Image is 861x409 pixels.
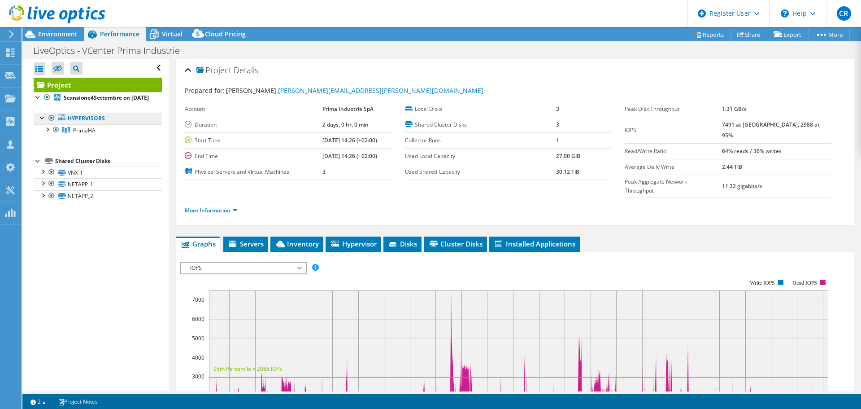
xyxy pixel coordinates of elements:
[29,46,194,56] h1: LiveOptics - VCenter Prima Industrie
[196,66,231,75] span: Project
[405,105,556,114] label: Local Disks
[322,121,369,128] b: 2 days, 0 hr, 0 min
[185,120,322,129] label: Duration
[192,373,204,380] text: 3000
[226,86,483,95] span: [PERSON_NAME],
[275,239,319,248] span: Inventory
[34,113,162,124] a: Hypervisors
[192,315,204,323] text: 6000
[556,105,559,113] b: 3
[55,156,162,167] div: Shared Cluster Disks
[192,354,204,361] text: 4000
[405,136,556,145] label: Collector Runs
[34,78,162,92] a: Project
[185,86,225,95] label: Prepared for:
[793,280,818,286] text: Read IOPS
[234,65,258,75] span: Details
[750,280,775,286] text: Write IOPS
[722,121,820,139] b: 7491 at [GEOGRAPHIC_DATA], 2988 at 95%
[625,126,722,135] label: IOPS
[722,163,742,171] b: 2.44 TiB
[322,168,326,176] b: 3
[428,239,483,248] span: Cluster Disks
[34,92,162,104] a: Scansione4Settembre on [DATE]
[24,396,52,407] a: 2
[185,207,237,214] a: More Information
[722,147,782,155] b: 64% reads / 36% writes
[625,177,722,195] label: Peak Aggregate Network Throughput
[322,105,374,113] b: Prima Industrie SpA
[34,190,162,202] a: NETAPP_2
[837,6,851,21] span: CR
[185,105,322,114] label: Account
[186,263,301,273] span: IOPS
[205,30,246,38] span: Cloud Pricing
[162,30,183,38] span: Virtual
[34,124,162,136] a: PrimaHA
[722,182,762,190] b: 11.32 gigabits/s
[330,239,377,248] span: Hypervisor
[556,136,559,144] b: 1
[73,127,96,134] span: PrimaHA
[213,365,283,373] text: 95th Percentile = 2988 IOPS
[494,239,575,248] span: Installed Applications
[556,121,559,128] b: 3
[722,105,747,113] b: 1.31 GB/s
[34,178,162,190] a: NETAPP_1
[731,27,767,41] a: Share
[34,167,162,178] a: VNX-1
[767,27,809,41] a: Export
[192,296,204,303] text: 7000
[625,147,722,156] label: Read/Write Ratio
[185,167,322,176] label: Physical Servers and Virtual Machines
[388,239,417,248] span: Disks
[52,396,104,407] a: Project Notes
[278,86,483,95] a: [PERSON_NAME][EMAIL_ADDRESS][PERSON_NAME][DOMAIN_NAME]
[228,239,264,248] span: Servers
[808,27,850,41] a: More
[180,239,216,248] span: Graphs
[556,152,580,160] b: 27.00 GiB
[781,9,789,18] svg: \n
[625,105,722,114] label: Peak Disk Throughput
[322,152,377,160] b: [DATE] 14:26 (+02:00)
[192,334,204,342] text: 5000
[185,136,322,145] label: Start Time
[100,30,139,38] span: Performance
[185,152,322,161] label: End Time
[405,167,556,176] label: Used Shared Capacity
[688,27,731,41] a: Reports
[405,152,556,161] label: Used Local Capacity
[405,120,556,129] label: Shared Cluster Disks
[625,163,722,172] label: Average Daily Write
[38,30,78,38] span: Environment
[556,168,579,176] b: 30.12 TiB
[322,136,377,144] b: [DATE] 14:26 (+02:00)
[64,94,149,101] b: Scansione4Settembre on [DATE]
